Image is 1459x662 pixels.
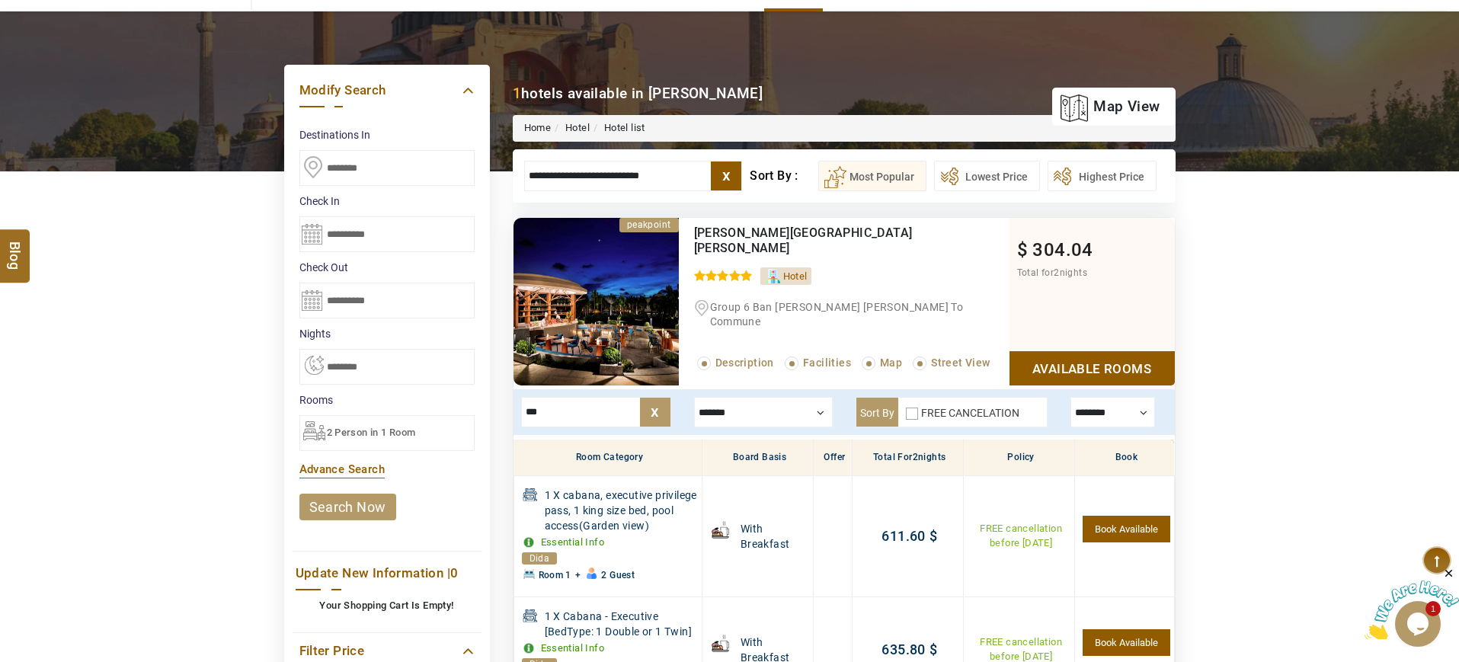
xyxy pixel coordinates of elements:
span: + [575,570,581,580]
a: Show Rooms [1009,351,1175,385]
span: Facilities [803,357,851,369]
a: 1 Units [1083,516,1169,542]
a: Home [524,122,552,133]
a: search now [299,494,396,520]
b: Your Shopping Cart Is Empty! [319,600,453,611]
span: Street View [931,357,990,369]
th: Total for nights [852,440,963,476]
th: Room Category [514,440,702,476]
div: peakpoint [619,218,679,232]
span: 2 Guest [601,570,635,580]
li: Hotel list [590,121,645,136]
div: Sort By : [750,161,817,191]
a: Filter Price [299,641,475,661]
span: $ [1017,239,1028,261]
th: Policy [963,440,1074,476]
span: Group 6 Ban [PERSON_NAME] [PERSON_NAME] To Commune [710,301,964,328]
label: Check Out [299,260,475,275]
span: 2 [913,452,918,462]
span: 2 Person in 1 Room [327,427,416,438]
label: nights [299,326,475,341]
span: With Breakfast [741,521,809,552]
div: hotels available in [PERSON_NAME] [513,83,763,104]
span: 1 X Cabana - Executive [BedType: 1 Double or 1 Twin] [545,609,698,639]
a: map view [1060,90,1160,123]
span: 1 X cabana, executive privilege pass, 1 king size bed, pool access(Garden view) [545,488,698,533]
label: FREE CANCELATION [921,407,1019,419]
div: Dida [522,552,558,564]
span: 611.60 [881,528,925,544]
label: Check In [299,193,475,209]
span: Hotel [783,270,808,282]
span: $ [926,528,937,544]
a: Essential Info [541,642,605,654]
a: Update New Information |0 [296,563,478,584]
span: Room 1 [539,570,571,580]
span: 0 [450,565,458,580]
span: 635.80 [881,641,925,657]
span: $ [926,641,937,657]
button: Most Popular [818,161,926,191]
label: Sort By [856,398,898,427]
iframe: chat widget [1365,567,1459,639]
span: Total for nights [1017,267,1087,278]
span: Blog [5,241,25,254]
b: 1 [513,85,521,102]
label: Destinations In [299,127,475,142]
a: 635.80$ [881,641,937,657]
a: [PERSON_NAME][GEOGRAPHIC_DATA][PERSON_NAME] [694,225,913,255]
th: Book [1075,440,1174,476]
th: Offer [814,440,852,476]
div: Pullman Phu Quoc Beach Resort [694,225,946,256]
button: Lowest Price [934,161,1040,191]
button: Highest Price [1048,161,1157,191]
span: Description [715,357,774,369]
a: FREE cancellation before [DATE] [980,523,1062,548]
label: Rooms [299,392,475,408]
a: Hotel [565,122,590,133]
th: Board Basis [702,440,813,476]
span: 2 [1054,267,1059,278]
label: x [640,398,670,427]
a: 611.60$ [881,528,937,544]
img: f842034813a20e994eba90e2b73585ba5de21624.jpeg [514,218,679,385]
span: Map [880,357,902,369]
a: Essential Info [541,536,605,548]
a: FREE cancellation before [DATE] [980,636,1062,662]
a: Modify Search [299,80,475,101]
a: Advance Search [299,462,386,476]
label: x [711,162,741,190]
span: 304.04 [1032,239,1093,261]
a: 1 Units [1083,629,1169,656]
